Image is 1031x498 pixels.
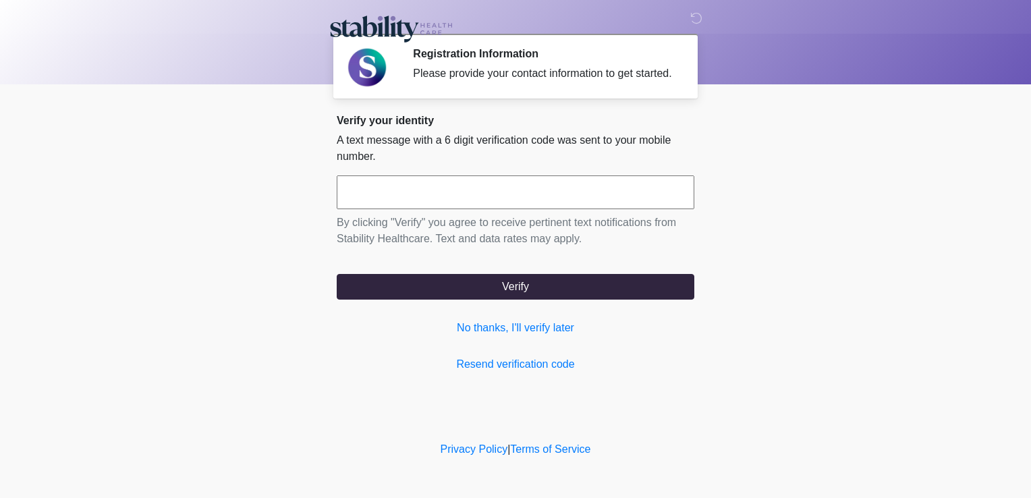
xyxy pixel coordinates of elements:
a: | [507,443,510,455]
h2: Verify your identity [337,114,694,127]
a: No thanks, I'll verify later [337,320,694,336]
p: By clicking "Verify" you agree to receive pertinent text notifications from Stability Healthcare.... [337,215,694,247]
a: Terms of Service [510,443,590,455]
a: Privacy Policy [441,443,508,455]
p: A text message with a 6 digit verification code was sent to your mobile number. [337,132,694,165]
button: Verify [337,274,694,300]
a: Resend verification code [337,356,694,372]
div: Please provide your contact information to get started. [413,65,674,82]
img: Agent Avatar [347,47,387,88]
img: Stability Healthcare Logo [323,10,458,45]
